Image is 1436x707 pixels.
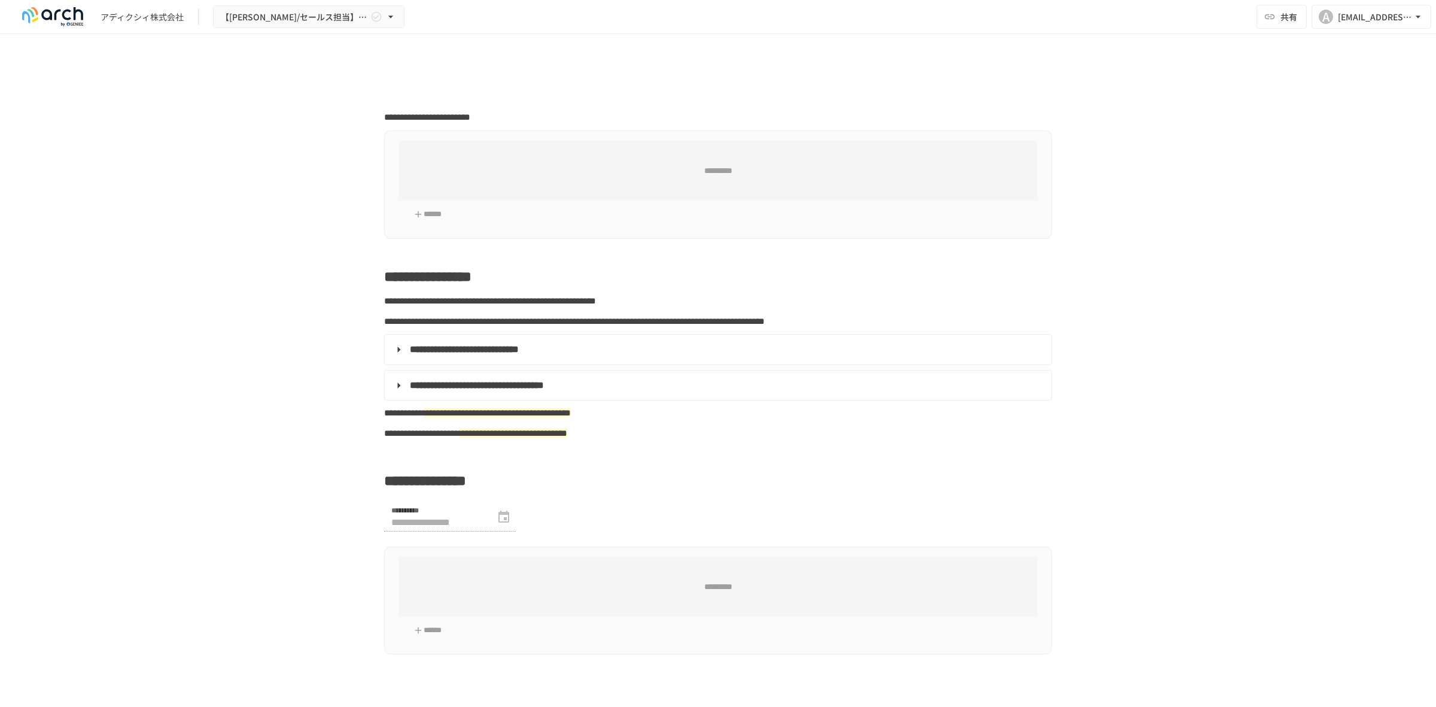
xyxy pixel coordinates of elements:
img: logo-default@2x-9cf2c760.svg [14,7,91,26]
div: アディクシィ株式会社 [101,11,184,23]
button: 【[PERSON_NAME]/セールス担当】アディクシィ株式会社様_初期設定サポート [213,5,404,29]
button: A[EMAIL_ADDRESS][DOMAIN_NAME] [1312,5,1431,29]
span: 共有 [1280,10,1297,23]
span: 【[PERSON_NAME]/セールス担当】アディクシィ株式会社様_初期設定サポート [221,10,368,25]
div: A [1319,10,1333,24]
div: [EMAIL_ADDRESS][DOMAIN_NAME] [1338,10,1412,25]
button: 共有 [1256,5,1307,29]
